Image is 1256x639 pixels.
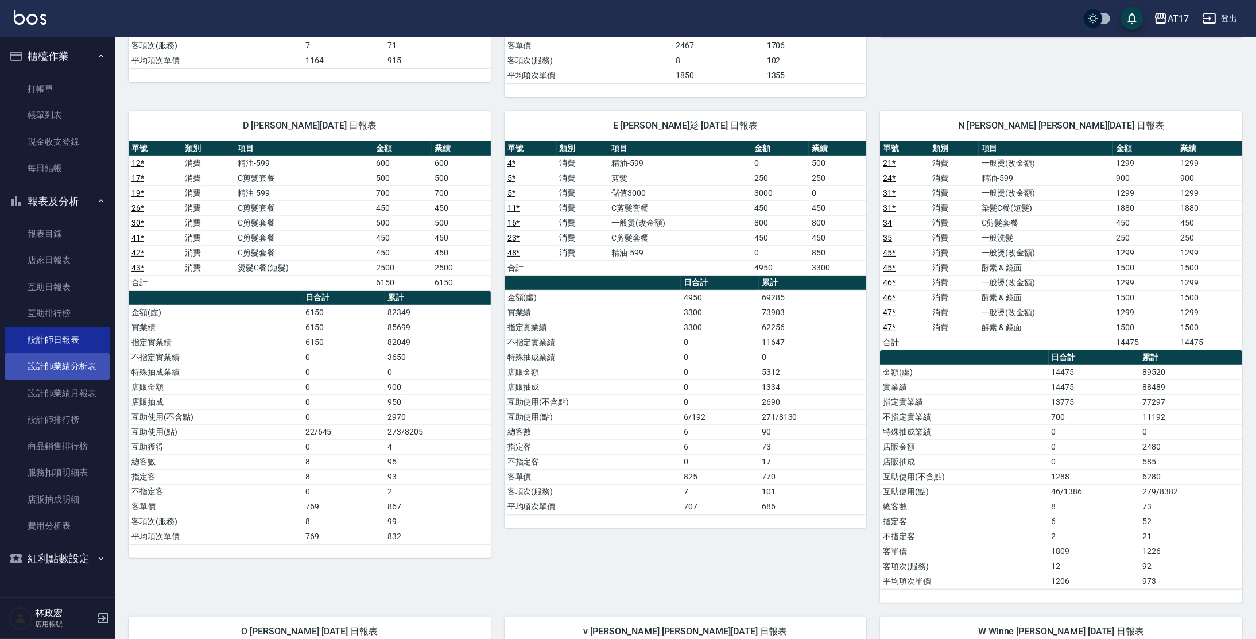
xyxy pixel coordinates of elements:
td: 3300 [681,320,759,335]
td: 合計 [129,275,182,290]
td: 69285 [759,290,866,305]
td: 62256 [759,320,866,335]
table: a dense table [880,350,1242,589]
a: 打帳單 [5,76,110,102]
button: AT17 [1149,7,1193,30]
td: 0 [1139,424,1242,439]
td: 46/1386 [1049,484,1140,499]
td: 4950 [681,290,759,305]
td: 金額(虛) [505,290,681,305]
a: 設計師業績月報表 [5,380,110,406]
td: 客單價 [129,499,303,514]
table: a dense table [880,141,1242,350]
td: C剪髮套餐 [235,200,373,215]
td: C剪髮套餐 [235,171,373,185]
td: 500 [373,215,432,230]
td: 1299 [1177,305,1242,320]
th: 金額 [751,141,809,156]
td: 1299 [1113,156,1178,171]
td: 酵素 & 鏡面 [979,260,1113,275]
td: 0 [303,365,385,379]
td: 2500 [373,260,432,275]
td: 消費 [929,305,979,320]
td: 特殊抽成業績 [880,424,1048,439]
td: 0 [303,439,385,454]
td: 11647 [759,335,866,350]
td: 1299 [1177,245,1242,260]
td: 95 [385,454,490,469]
td: 0 [1049,439,1140,454]
td: 特殊抽成業績 [505,350,681,365]
td: 13775 [1049,394,1140,409]
td: 450 [1113,215,1178,230]
a: 店販抽成明細 [5,486,110,513]
td: 450 [1177,215,1242,230]
td: 1500 [1177,260,1242,275]
td: 總客數 [129,454,303,469]
th: 累計 [1139,350,1242,365]
td: 消費 [929,171,979,185]
a: 費用分析表 [5,513,110,539]
td: 消費 [557,171,609,185]
td: 6/192 [681,409,759,424]
td: 消費 [557,245,609,260]
td: 消費 [182,171,235,185]
td: 消費 [557,200,609,215]
th: 類別 [557,141,609,156]
td: 2970 [385,409,490,424]
td: 0 [751,156,809,171]
td: 1299 [1177,185,1242,200]
td: 0 [1049,424,1140,439]
td: 一般燙(改金額) [979,245,1113,260]
th: 日合計 [681,276,759,291]
td: 14475 [1113,335,1178,350]
td: 1500 [1113,260,1178,275]
td: 585 [1139,454,1242,469]
td: 250 [809,171,866,185]
td: 6 [681,439,759,454]
td: 800 [751,215,809,230]
td: 22/645 [303,424,385,439]
td: 250 [751,171,809,185]
td: C剪髮套餐 [608,230,751,245]
td: 1299 [1113,305,1178,320]
td: 4950 [751,260,809,275]
td: 酵素 & 鏡面 [979,290,1113,305]
td: 500 [809,156,866,171]
a: 互助排行榜 [5,300,110,327]
td: 不指定客 [129,484,303,499]
td: 1299 [1113,245,1178,260]
td: 700 [373,185,432,200]
a: 35 [883,233,892,242]
td: 7 [681,484,759,499]
td: 互助使用(點) [129,424,303,439]
td: 一般洗髮 [979,230,1113,245]
td: 3300 [681,305,759,320]
td: 消費 [182,260,235,275]
td: 消費 [557,230,609,245]
th: 單號 [505,141,557,156]
td: 85699 [385,320,490,335]
td: 2 [385,484,490,499]
td: 82049 [385,335,490,350]
td: 8 [673,53,764,68]
th: 項目 [608,141,751,156]
td: 6150 [303,320,385,335]
td: 1500 [1113,320,1178,335]
td: 剪髮 [608,171,751,185]
td: 273/8205 [385,424,490,439]
td: 0 [303,409,385,424]
button: 紅利點數設定 [5,544,110,574]
td: 8 [303,454,385,469]
td: 14475 [1049,365,1140,379]
td: 不指定客 [505,454,681,469]
td: 店販金額 [505,365,681,379]
td: 精油-599 [608,245,751,260]
td: 14475 [1177,335,1242,350]
td: 店販金額 [880,439,1048,454]
td: 850 [809,245,866,260]
a: 服務扣項明細表 [5,459,110,486]
td: 1334 [759,379,866,394]
td: 消費 [557,215,609,230]
th: 日合計 [1049,350,1140,365]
